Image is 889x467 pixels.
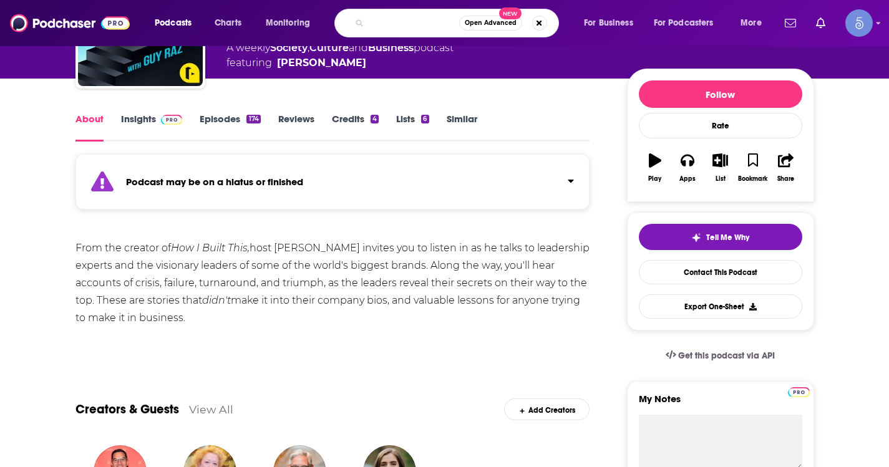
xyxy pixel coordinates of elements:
[332,113,379,142] a: Credits4
[780,12,801,34] a: Show notifications dropdown
[737,145,769,190] button: Bookmark
[277,55,366,70] a: Guy Raz
[215,14,241,32] span: Charts
[679,175,696,183] div: Apps
[639,393,802,415] label: My Notes
[691,233,701,243] img: tell me why sparkle
[200,113,260,142] a: Episodes174
[266,14,310,32] span: Monitoring
[459,16,522,31] button: Open AdvancedNew
[396,113,429,142] a: Lists6
[189,403,233,416] a: View All
[202,294,231,306] em: didn't
[648,175,661,183] div: Play
[704,145,736,190] button: List
[270,42,308,54] a: Society
[769,145,802,190] button: Share
[777,175,794,183] div: Share
[246,115,260,123] div: 174
[75,402,179,417] a: Creators & Guests
[171,242,250,254] em: How I Built This,
[811,12,830,34] a: Show notifications dropdown
[75,239,590,327] div: From the creator of host [PERSON_NAME] invites you to listen in as he talks to leadership experts...
[716,175,726,183] div: List
[368,42,414,54] a: Business
[639,294,802,319] button: Export One-Sheet
[161,115,183,125] img: Podchaser Pro
[278,113,314,142] a: Reviews
[309,42,349,54] a: Culture
[146,13,208,33] button: open menu
[671,145,704,190] button: Apps
[499,7,522,19] span: New
[308,42,309,54] span: ,
[656,340,785,371] a: Get this podcast via API
[121,113,183,142] a: InsightsPodchaser Pro
[738,175,767,183] div: Bookmark
[206,13,249,33] a: Charts
[654,14,714,32] span: For Podcasters
[465,20,517,26] span: Open Advanced
[639,113,802,138] div: Rate
[369,13,459,33] input: Search podcasts, credits, & more...
[639,260,802,284] a: Contact This Podcast
[639,145,671,190] button: Play
[741,14,762,32] span: More
[788,385,810,397] a: Pro website
[639,224,802,250] button: tell me why sparkleTell Me Why
[75,161,590,209] section: Click to expand status details
[845,9,873,37] span: Logged in as Spiral5-G1
[155,14,192,32] span: Podcasts
[346,9,571,37] div: Search podcasts, credits, & more...
[788,387,810,397] img: Podchaser Pro
[639,80,802,108] button: Follow
[706,233,749,243] span: Tell Me Why
[504,398,590,420] div: Add Creators
[226,55,454,70] span: featuring
[349,42,368,54] span: and
[646,13,732,33] button: open menu
[584,14,633,32] span: For Business
[126,176,303,188] strong: Podcast may be on a hiatus or finished
[421,115,429,123] div: 6
[678,350,775,361] span: Get this podcast via API
[10,11,130,35] img: Podchaser - Follow, Share and Rate Podcasts
[845,9,873,37] button: Show profile menu
[732,13,777,33] button: open menu
[447,113,477,142] a: Similar
[75,113,104,142] a: About
[575,13,649,33] button: open menu
[371,115,379,123] div: 4
[845,9,873,37] img: User Profile
[257,13,326,33] button: open menu
[226,41,454,70] div: A weekly podcast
